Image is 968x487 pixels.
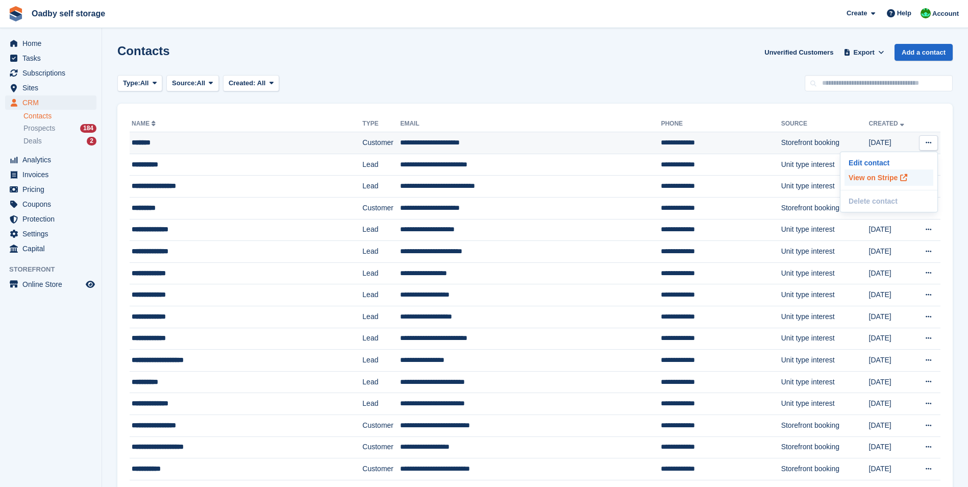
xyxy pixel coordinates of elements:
td: [DATE] [869,436,914,458]
td: Lead [362,328,400,350]
td: Customer [362,436,400,458]
a: menu [5,81,96,95]
span: Storefront [9,264,102,275]
th: Phone [661,116,781,132]
td: [DATE] [869,415,914,436]
th: Type [362,116,400,132]
a: menu [5,66,96,80]
td: Lead [362,154,400,176]
td: [DATE] [869,328,914,350]
td: [DATE] [869,350,914,372]
h1: Contacts [117,44,170,58]
td: [DATE] [869,393,914,415]
span: Settings [22,227,84,241]
a: Preview store [84,278,96,290]
td: [DATE] [869,241,914,263]
td: Lead [362,241,400,263]
img: Stephanie [921,8,931,18]
td: Unit type interest [781,284,869,306]
span: All [197,78,206,88]
span: Create [847,8,867,18]
td: [DATE] [869,458,914,480]
a: menu [5,277,96,291]
span: Account [932,9,959,19]
span: Help [897,8,911,18]
span: Sites [22,81,84,95]
td: Customer [362,197,400,219]
a: Name [132,120,158,127]
td: Storefront booking [781,458,869,480]
span: Created: [229,79,256,87]
td: Unit type interest [781,328,869,350]
button: Export [841,44,886,61]
a: menu [5,167,96,182]
td: Unit type interest [781,393,869,415]
a: Oadby self storage [28,5,109,22]
td: [DATE] [869,132,914,154]
span: Protection [22,212,84,226]
span: Analytics [22,153,84,167]
span: Source: [172,78,196,88]
td: Lead [362,371,400,393]
span: Prospects [23,124,55,133]
td: Lead [362,176,400,198]
span: Online Store [22,277,84,291]
td: Unit type interest [781,219,869,241]
td: Unit type interest [781,350,869,372]
span: Capital [22,241,84,256]
a: menu [5,212,96,226]
span: Export [854,47,875,58]
td: Lead [362,393,400,415]
a: menu [5,227,96,241]
span: Subscriptions [22,66,84,80]
td: Lead [362,219,400,241]
a: Created [869,120,906,127]
td: Storefront booking [781,415,869,436]
p: Delete contact [845,194,933,208]
td: [DATE] [869,219,914,241]
td: [DATE] [869,262,914,284]
span: Pricing [22,182,84,197]
td: Unit type interest [781,371,869,393]
span: All [140,78,149,88]
td: Unit type interest [781,241,869,263]
button: Type: All [117,75,162,92]
td: Unit type interest [781,176,869,198]
td: Storefront booking [781,197,869,219]
span: Type: [123,78,140,88]
td: Customer [362,458,400,480]
td: Unit type interest [781,154,869,176]
a: Deals 2 [23,136,96,147]
td: Customer [362,132,400,154]
td: Storefront booking [781,436,869,458]
img: stora-icon-8386f47178a22dfd0bd8f6a31ec36ba5ce8667c1dd55bd0f319d3a0aa187defe.svg [8,6,23,21]
a: Prospects 184 [23,123,96,134]
button: Created: All [223,75,279,92]
a: menu [5,241,96,256]
td: Storefront booking [781,132,869,154]
td: Lead [362,306,400,328]
a: Edit contact [845,156,933,169]
a: View on Stripe [845,169,933,186]
a: menu [5,182,96,197]
td: Unit type interest [781,262,869,284]
button: Source: All [166,75,219,92]
a: Unverified Customers [760,44,837,61]
td: Lead [362,284,400,306]
a: Contacts [23,111,96,121]
span: Deals [23,136,42,146]
td: Lead [362,350,400,372]
td: [DATE] [869,306,914,328]
span: All [257,79,266,87]
td: Unit type interest [781,306,869,328]
div: 184 [80,124,96,133]
a: menu [5,51,96,65]
td: [DATE] [869,371,914,393]
td: Customer [362,415,400,436]
span: CRM [22,95,84,110]
div: 2 [87,137,96,145]
td: [DATE] [869,284,914,306]
span: Invoices [22,167,84,182]
span: Home [22,36,84,51]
